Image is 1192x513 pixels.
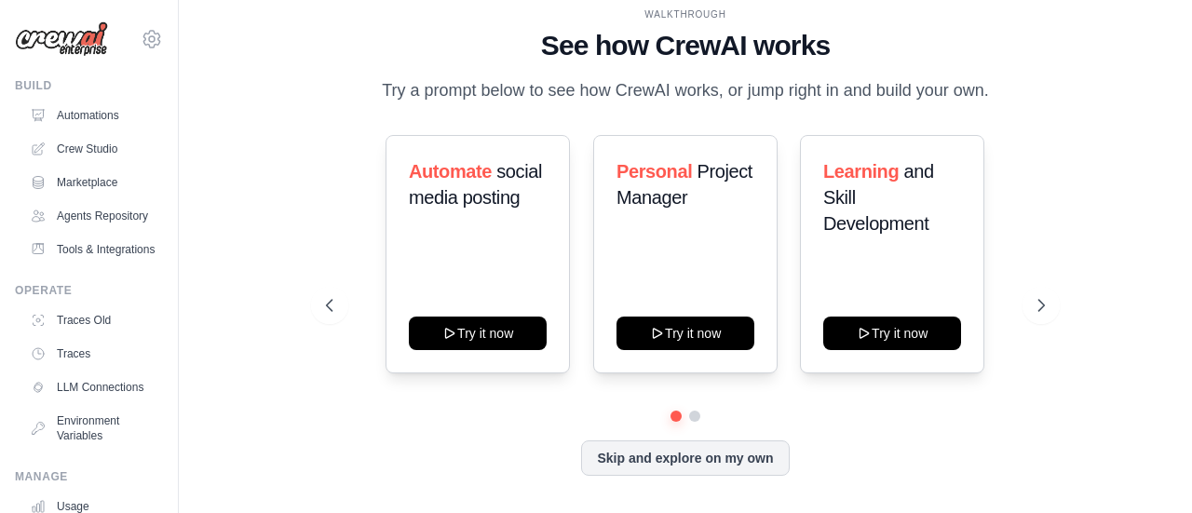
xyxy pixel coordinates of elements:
span: social media posting [409,161,542,208]
button: Try it now [823,317,961,350]
a: Crew Studio [22,134,163,164]
a: Agents Repository [22,201,163,231]
a: Traces Old [22,305,163,335]
span: Automate [409,161,492,182]
span: Personal [616,161,692,182]
span: and Skill Development [823,161,934,234]
img: Logo [15,21,108,57]
div: WALKTHROUGH [326,7,1044,21]
a: LLM Connections [22,372,163,402]
iframe: Chat Widget [1099,424,1192,513]
a: Marketplace [22,168,163,197]
a: Automations [22,101,163,130]
a: Environment Variables [22,406,163,451]
div: Operate [15,283,163,298]
span: Learning [823,161,899,182]
button: Skip and explore on my own [581,440,789,476]
a: Traces [22,339,163,369]
span: Project Manager [616,161,752,208]
button: Try it now [616,317,754,350]
button: Try it now [409,317,547,350]
p: Try a prompt below to see how CrewAI works, or jump right in and build your own. [372,77,998,104]
a: Tools & Integrations [22,235,163,264]
div: Build [15,78,163,93]
div: Manage [15,469,163,484]
h1: See how CrewAI works [326,29,1044,62]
